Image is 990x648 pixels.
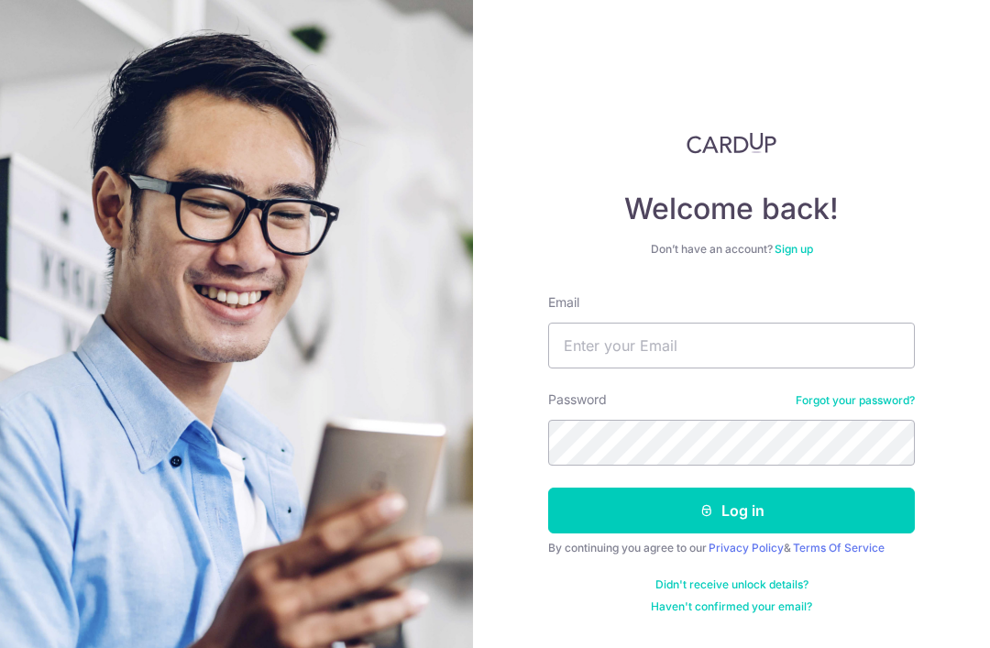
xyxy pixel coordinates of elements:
img: CardUp Logo [687,132,776,154]
div: Don’t have an account? [548,242,915,257]
a: Didn't receive unlock details? [655,577,808,592]
label: Email [548,293,579,312]
a: Haven't confirmed your email? [651,599,812,614]
a: Privacy Policy [709,541,784,555]
label: Password [548,390,607,409]
a: Forgot your password? [796,393,915,408]
button: Log in [548,488,915,533]
div: By continuing you agree to our & [548,541,915,555]
h4: Welcome back! [548,191,915,227]
a: Terms Of Service [793,541,885,555]
input: Enter your Email [548,323,915,368]
a: Sign up [775,242,813,256]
